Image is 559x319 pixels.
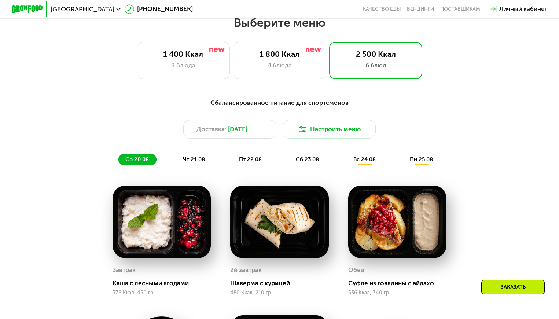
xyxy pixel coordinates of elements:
h2: Выберите меню [25,15,534,30]
span: [GEOGRAPHIC_DATA] [51,6,114,12]
div: поставщикам [440,6,480,12]
div: Каша с лесными ягодами [113,279,217,287]
div: Личный кабинет [499,4,547,14]
span: [DATE] [228,125,247,134]
a: Вендинги [407,6,434,12]
div: 2 500 Ккал [337,50,414,59]
div: Сбалансированное питание для спортсменов [50,98,510,107]
div: Шаверма с курицей [230,279,335,287]
span: ср 20.08 [125,156,149,163]
div: 536 Ккал, 340 гр [348,290,446,296]
span: вс 24.08 [353,156,376,163]
div: Суфле из говядины с айдахо [348,279,453,287]
div: 3 блюда [145,61,222,70]
span: пт 22.08 [239,156,262,163]
span: пн 25.08 [410,156,433,163]
a: [PHONE_NUMBER] [125,4,193,14]
div: 2й завтрак [230,264,262,276]
div: Заказать [481,280,545,294]
span: Доставка: [196,125,226,134]
div: 480 Ккал, 210 гр [230,290,328,296]
span: сб 23.08 [296,156,319,163]
div: 6 блюд [337,61,414,70]
div: Завтрак [113,264,136,276]
a: Качество еды [363,6,401,12]
div: 378 Ккал, 450 гр [113,290,211,296]
div: 1 800 Ккал [241,50,318,59]
div: 1 400 Ккал [145,50,222,59]
div: Обед [348,264,364,276]
button: Настроить меню [283,120,376,139]
div: 4 блюда [241,61,318,70]
span: чт 21.08 [183,156,205,163]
